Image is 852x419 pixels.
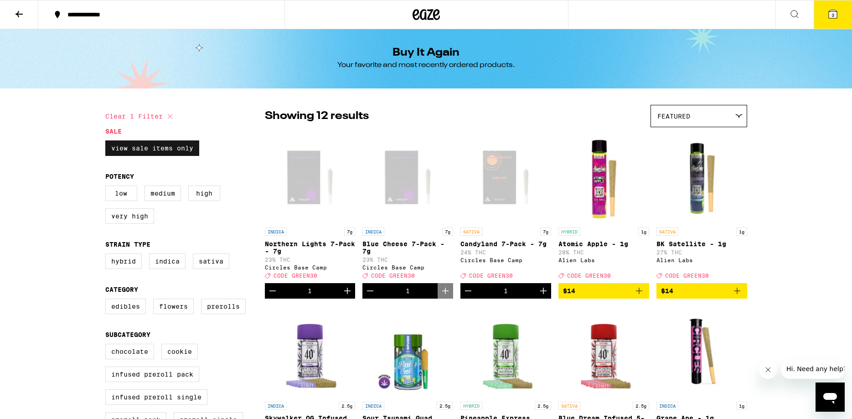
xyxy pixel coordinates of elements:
p: 2.5g [535,402,551,410]
p: 7g [344,228,355,236]
span: CODE GREEN30 [469,273,513,279]
label: Flowers [153,299,194,314]
button: Increment [340,283,355,299]
button: Decrement [265,283,280,299]
p: INDICA [265,228,287,236]
span: $14 [563,287,575,295]
p: 2.5g [339,402,355,410]
p: BK Satellite - 1g [656,240,747,248]
label: Prerolls [201,299,246,314]
span: CODE GREEN30 [665,273,709,279]
img: Jeeter - Sour Tsunami Quad Infused 5-Pack - 2.5g [362,306,453,397]
p: 27% THC [656,249,747,255]
p: Candyland 7-Pack - 7g [460,240,551,248]
div: 1 [504,287,508,295]
a: Open page for Atomic Apple - 1g from Alien Labs [558,132,649,283]
div: Alien Labs [558,257,649,263]
h1: Buy It Again [392,47,460,58]
span: CODE GREEN30 [371,273,415,279]
img: STIIIZY - Pineapple Express Infused 5-Pack - 2.5g [460,306,551,397]
a: Open page for BK Satellite - 1g from Alien Labs [656,132,747,283]
label: Chocolate [105,344,154,359]
iframe: Message from company [781,359,845,379]
span: CODE GREEN30 [274,273,317,279]
button: Clear 1 filter [105,105,176,128]
label: Very High [105,208,154,224]
label: Infused Preroll Pack [105,367,199,382]
a: Open page for Candyland 7-Pack - 7g from Circles Base Camp [460,132,551,283]
legend: Strain Type [105,241,150,248]
label: Edibles [105,299,146,314]
img: STIIIZY - Skywalker OG Infused 5-Pack - 2.5g [265,306,356,397]
p: Blue Cheese 7-Pack - 7g [362,240,453,255]
div: Circles Base Camp [265,264,356,270]
p: Northern Lights 7-Pack - 7g [265,240,356,255]
a: Open page for Northern Lights 7-Pack - 7g from Circles Base Camp [265,132,356,283]
button: Increment [536,283,551,299]
span: 3 [831,12,834,18]
p: SATIVA [656,228,678,236]
p: SATIVA [558,402,580,410]
p: 1g [736,402,747,410]
div: Alien Labs [656,257,747,263]
label: View Sale Items Only [105,140,199,156]
label: Hybrid [105,253,142,269]
div: Circles Base Camp [362,264,453,270]
p: HYBRID [558,228,580,236]
p: 7g [442,228,453,236]
p: INDICA [265,402,287,410]
p: INDICA [362,228,384,236]
p: 23% THC [362,257,453,263]
label: Sativa [193,253,229,269]
p: SATIVA [460,228,482,236]
p: 28% THC [558,249,649,255]
label: High [188,186,220,201]
label: Low [105,186,137,201]
iframe: Close message [759,361,777,379]
div: 1 [308,287,312,295]
p: 24% THC [460,249,551,255]
div: Your favorite and most recently ordered products. [337,60,515,70]
legend: Subcategory [105,331,150,338]
span: $14 [661,287,673,295]
p: 1g [638,228,649,236]
label: Indica [149,253,186,269]
label: Medium [145,186,181,201]
span: Hi. Need any help? [5,6,66,14]
button: Increment [438,283,453,299]
legend: Category [105,286,138,293]
a: Open page for Blue Cheese 7-Pack - 7g from Circles Base Camp [362,132,453,283]
label: Cookie [161,344,198,359]
p: 1g [736,228,747,236]
iframe: Button to launch messaging window [816,383,845,412]
img: Alien Labs - BK Satellite - 1g [656,132,747,223]
img: STIIIZY - Blue Dream Infused 5-Pack - 2.5g [558,306,649,397]
p: INDICA [362,402,384,410]
p: 7g [540,228,551,236]
button: Decrement [460,283,476,299]
button: Add to bag [656,283,747,299]
span: Featured [657,113,690,120]
p: INDICA [656,402,678,410]
p: 23% THC [265,257,356,263]
p: Showing 12 results [265,109,369,124]
label: Infused Preroll Single [105,389,207,405]
div: Circles Base Camp [460,257,551,263]
div: 1 [406,287,410,295]
button: 3 [814,0,852,29]
button: Decrement [362,283,378,299]
p: 2.5g [437,402,453,410]
p: HYBRID [460,402,482,410]
p: Atomic Apple - 1g [558,240,649,248]
legend: Sale [105,128,122,135]
span: CODE GREEN30 [567,273,611,279]
p: 2.5g [633,402,649,410]
button: Add to bag [558,283,649,299]
img: Circles Base Camp - Grape Ape - 1g [656,306,747,397]
img: Alien Labs - Atomic Apple - 1g [558,132,649,223]
legend: Potency [105,173,134,180]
